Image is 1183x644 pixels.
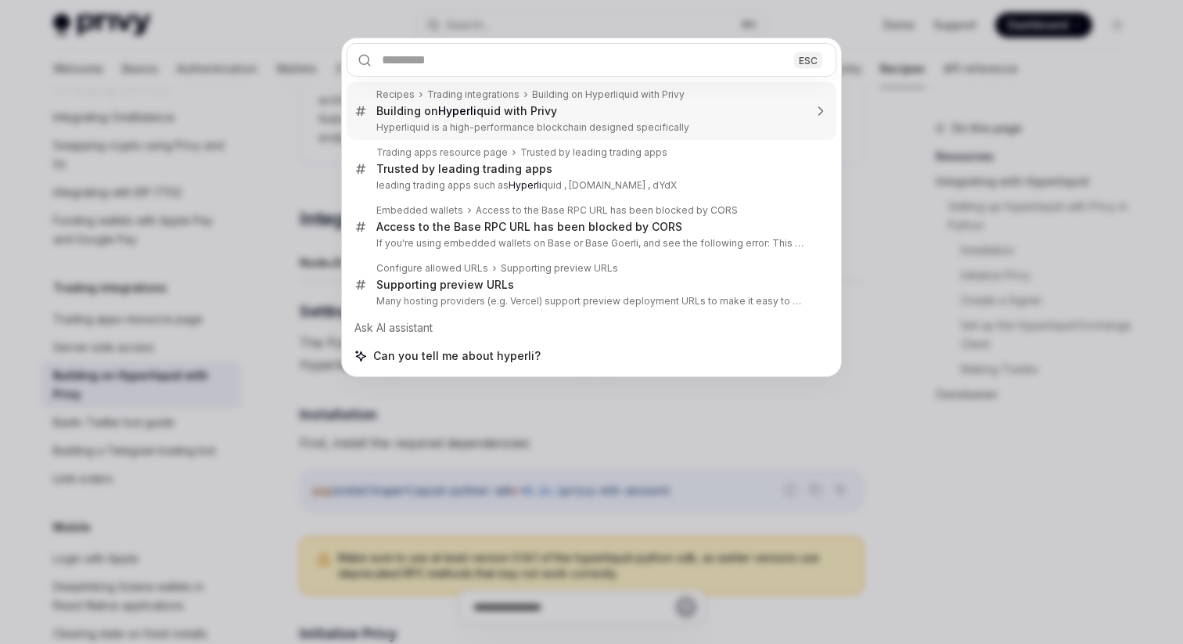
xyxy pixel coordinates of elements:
[476,204,738,217] div: Access to the Base RPC URL has been blocked by CORS
[347,314,836,342] div: Ask AI assistant
[376,104,557,118] div: Building on quid with Privy
[376,295,804,308] p: Many hosting providers (e.g. Vercel) support preview deployment URLs to make it easy to test changes
[373,348,541,364] span: Can you tell me about hyperli?
[376,237,804,250] p: If you're using embedded wallets on Base or Base Goerli, and see the following error: This likely in
[376,146,508,159] div: Trading apps resource page
[376,278,514,292] div: Supporting preview URLs
[376,179,804,192] p: leading trading apps such as quid , [DOMAIN_NAME] , dYdX
[501,262,618,275] div: Supporting preview URLs
[427,88,520,101] div: Trading integrations
[376,162,552,176] div: Trusted by leading trading apps
[376,88,415,101] div: Recipes
[376,121,804,134] p: Hyperliquid is a high-performance blockchain designed specifically
[794,52,822,68] div: ESC
[376,204,463,217] div: Embedded wallets
[509,179,541,191] b: Hyperli
[532,88,685,101] div: Building on Hyperliquid with Privy
[376,220,682,234] div: Access to the Base RPC URL has been blocked by CORS
[376,262,488,275] div: Configure allowed URLs
[520,146,667,159] div: Trusted by leading trading apps
[438,104,476,117] b: Hyperli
